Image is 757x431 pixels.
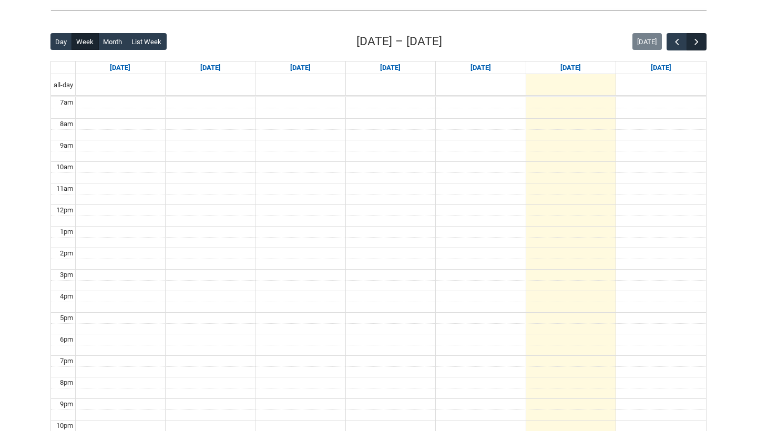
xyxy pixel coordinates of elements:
[50,33,72,50] button: Day
[58,313,75,323] div: 5pm
[58,140,75,151] div: 9am
[649,61,673,74] a: Go to September 6, 2025
[667,33,687,50] button: Previous Week
[632,33,662,50] button: [DATE]
[50,5,707,16] img: REDU_GREY_LINE
[198,61,223,74] a: Go to September 1, 2025
[54,420,75,431] div: 10pm
[468,61,493,74] a: Go to September 4, 2025
[558,61,583,74] a: Go to September 5, 2025
[71,33,99,50] button: Week
[58,399,75,409] div: 9pm
[54,162,75,172] div: 10am
[58,119,75,129] div: 8am
[58,227,75,237] div: 1pm
[58,291,75,302] div: 4pm
[98,33,127,50] button: Month
[58,356,75,366] div: 7pm
[58,248,75,259] div: 2pm
[378,61,403,74] a: Go to September 3, 2025
[54,205,75,215] div: 12pm
[127,33,167,50] button: List Week
[58,270,75,280] div: 3pm
[288,61,313,74] a: Go to September 2, 2025
[58,97,75,108] div: 7am
[58,334,75,345] div: 6pm
[54,183,75,194] div: 11am
[52,80,75,90] span: all-day
[58,377,75,388] div: 8pm
[356,33,442,50] h2: [DATE] – [DATE]
[108,61,132,74] a: Go to August 31, 2025
[687,33,707,50] button: Next Week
